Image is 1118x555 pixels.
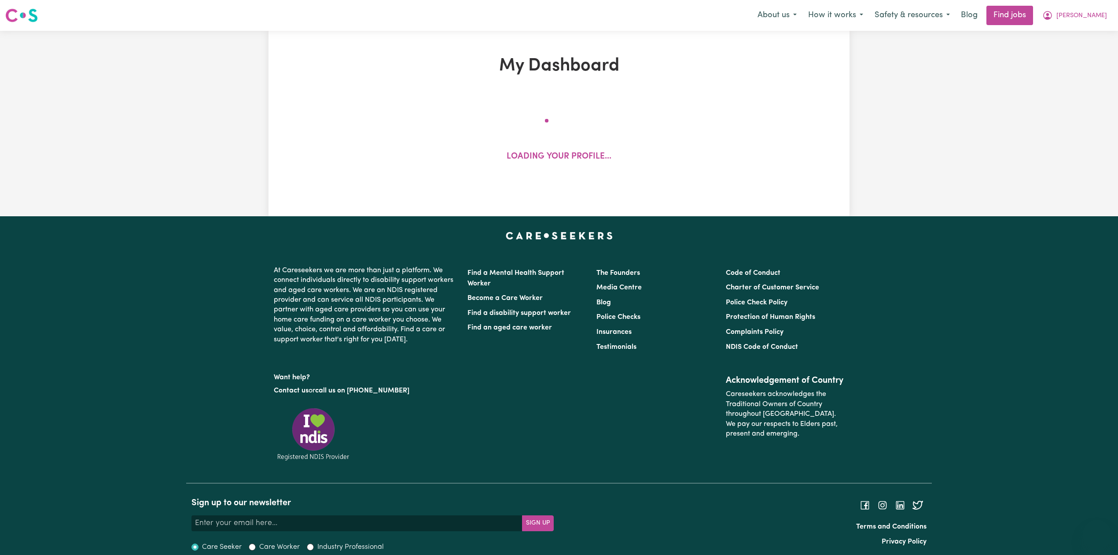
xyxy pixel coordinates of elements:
a: Complaints Policy [726,329,783,336]
a: Find an aged care worker [467,324,552,331]
a: Police Checks [596,314,640,321]
button: Safety & resources [869,6,956,25]
a: Find a disability support worker [467,310,571,317]
a: Insurances [596,329,632,336]
button: How it works [802,6,869,25]
a: Follow Careseekers on Twitter [912,502,923,509]
a: Media Centre [596,284,642,291]
a: Code of Conduct [726,270,780,277]
a: Follow Careseekers on Instagram [877,502,888,509]
a: Privacy Policy [882,538,927,545]
a: Contact us [274,387,309,394]
label: Care Worker [259,542,300,552]
p: Want help? [274,369,457,382]
iframe: Button to launch messaging window [1083,520,1111,548]
h1: My Dashboard [371,55,747,77]
a: Blog [596,299,611,306]
button: Subscribe [522,515,554,531]
p: At Careseekers we are more than just a platform. We connect individuals directly to disability su... [274,262,457,348]
label: Industry Professional [317,542,384,552]
a: Follow Careseekers on LinkedIn [895,502,905,509]
a: Find jobs [986,6,1033,25]
label: Care Seeker [202,542,242,552]
a: Testimonials [596,344,636,351]
a: Police Check Policy [726,299,787,306]
a: NDIS Code of Conduct [726,344,798,351]
a: call us on [PHONE_NUMBER] [315,387,409,394]
a: Terms and Conditions [856,523,927,530]
img: Careseekers logo [5,7,38,23]
span: [PERSON_NAME] [1056,11,1107,21]
button: My Account [1037,6,1113,25]
h2: Sign up to our newsletter [191,498,554,508]
p: or [274,382,457,399]
p: Loading your profile... [507,151,611,163]
h2: Acknowledgement of Country [726,375,844,386]
p: Careseekers acknowledges the Traditional Owners of Country throughout [GEOGRAPHIC_DATA]. We pay o... [726,386,844,442]
a: Protection of Human Rights [726,314,815,321]
a: Find a Mental Health Support Worker [467,270,564,287]
a: Follow Careseekers on Facebook [860,502,870,509]
a: The Founders [596,270,640,277]
a: Careseekers logo [5,5,38,26]
a: Blog [956,6,983,25]
a: Become a Care Worker [467,295,543,302]
input: Enter your email here... [191,515,522,531]
a: Charter of Customer Service [726,284,819,291]
img: Registered NDIS provider [274,407,353,462]
a: Careseekers home page [506,232,613,239]
button: About us [752,6,802,25]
